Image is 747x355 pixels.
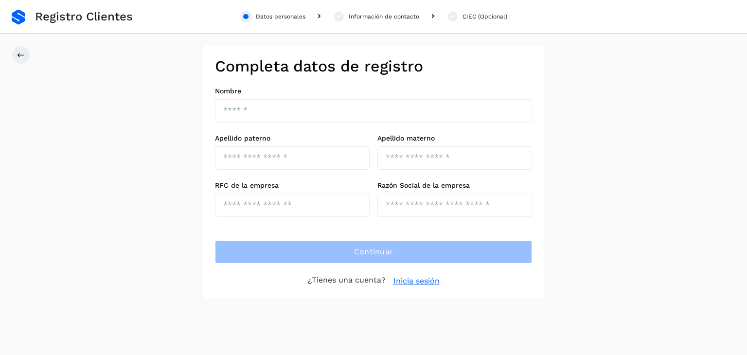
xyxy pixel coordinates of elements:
[462,12,507,21] div: CIEC (Opcional)
[215,181,370,190] label: RFC de la empresa
[308,275,386,287] p: ¿Tienes una cuenta?
[349,12,419,21] div: Información de contacto
[215,240,532,264] button: Continuar
[393,275,440,287] a: Inicia sesión
[215,57,532,75] h2: Completa datos de registro
[377,134,532,142] label: Apellido materno
[354,247,393,257] span: Continuar
[215,87,532,95] label: Nombre
[35,10,133,24] span: Registro Clientes
[256,12,305,21] div: Datos personales
[215,134,370,142] label: Apellido paterno
[377,181,532,190] label: Razón Social de la empresa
